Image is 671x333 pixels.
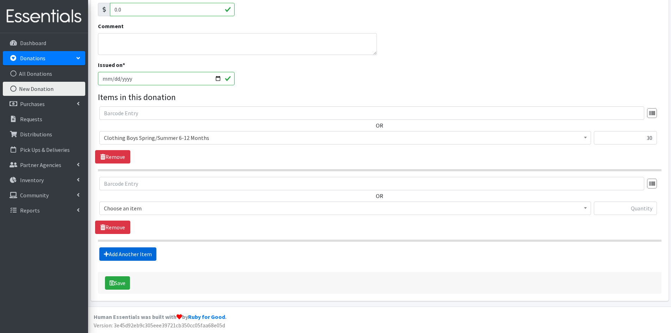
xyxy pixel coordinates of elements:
a: Ruby for Good [188,313,225,320]
p: Partner Agencies [20,161,61,168]
input: Quantity [594,202,657,215]
a: Dashboard [3,36,85,50]
a: Community [3,188,85,202]
button: Save [105,276,130,290]
a: Distributions [3,127,85,141]
span: Clothing Boys Spring/Summer 6-12 Months [99,131,591,144]
span: Version: 3e45d92eb9c305eee39721cb350cc05faa68e05d [94,322,225,329]
input: Barcode Entry [99,177,644,190]
p: Reports [20,207,40,214]
strong: Human Essentials was built with by . [94,313,226,320]
label: Issued on [98,61,125,69]
span: Choose an item [104,203,586,213]
input: Quantity [594,131,657,144]
input: Barcode Entry [99,106,644,120]
abbr: required [123,61,125,68]
p: Community [20,192,49,199]
a: Partner Agencies [3,158,85,172]
img: HumanEssentials [3,5,85,28]
p: Pick Ups & Deliveries [20,146,70,153]
p: Inventory [20,177,44,184]
a: Inventory [3,173,85,187]
a: Remove [95,221,130,234]
p: Requests [20,116,42,123]
label: Comment [98,22,124,30]
a: Pick Ups & Deliveries [3,143,85,157]
span: Clothing Boys Spring/Summer 6-12 Months [104,133,586,143]
a: New Donation [3,82,85,96]
a: Requests [3,112,85,126]
label: OR [376,192,383,200]
p: Distributions [20,131,52,138]
label: OR [376,121,383,130]
p: Purchases [20,100,45,107]
a: Remove [95,150,130,164]
span: Choose an item [99,202,591,215]
a: Purchases [3,97,85,111]
a: Reports [3,203,85,217]
p: Dashboard [20,39,46,47]
legend: Items in this donation [98,91,661,104]
a: All Donations [3,67,85,81]
p: Donations [20,55,45,62]
a: Add Another Item [99,247,156,261]
a: Donations [3,51,85,65]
